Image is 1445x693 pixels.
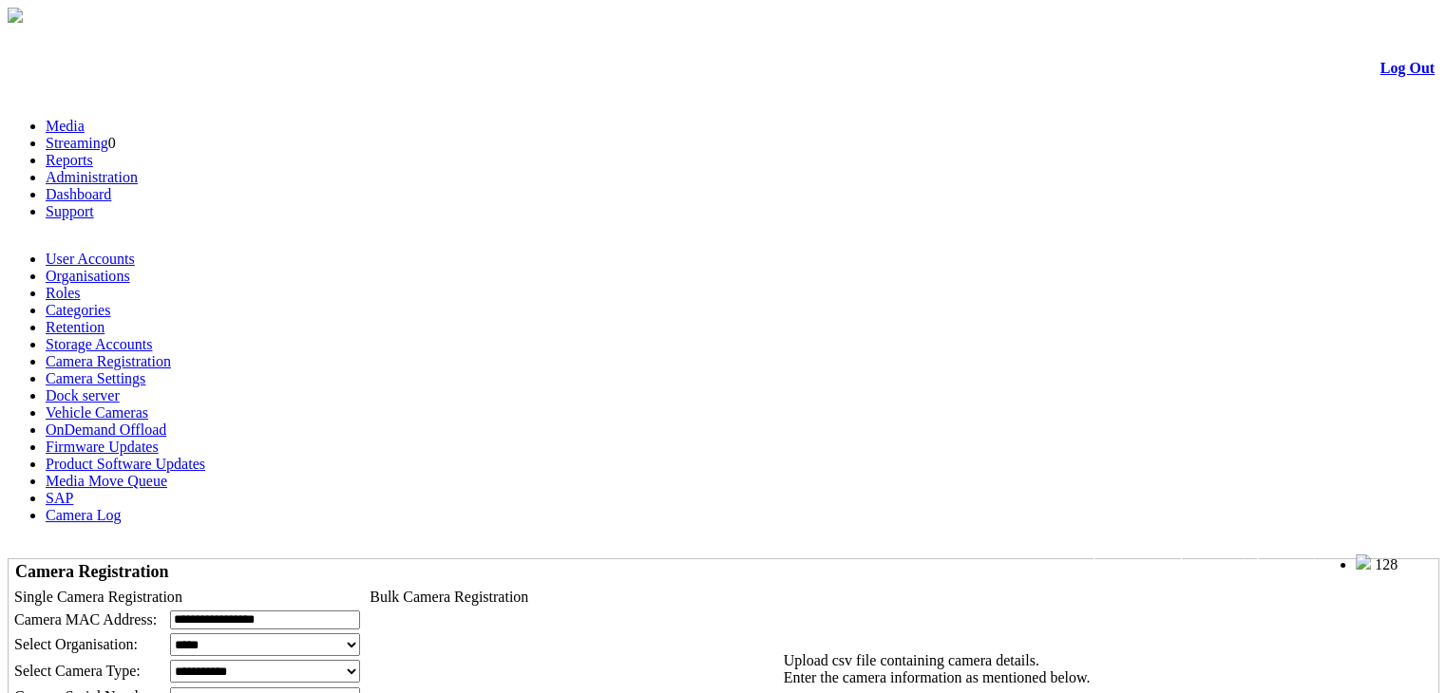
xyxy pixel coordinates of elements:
[46,456,205,472] a: Product Software Updates
[46,404,148,421] a: Vehicle Cameras
[108,135,116,151] span: 0
[46,439,159,455] a: Firmware Updates
[14,589,182,605] span: Single Camera Registration
[46,285,80,301] a: Roles
[370,589,528,605] span: Bulk Camera Registration
[46,152,93,168] a: Reports
[1076,555,1318,570] span: Welcome, System Administrator (Administrator)
[46,319,105,335] a: Retention
[46,118,85,134] a: Media
[46,251,135,267] a: User Accounts
[46,169,138,185] a: Administration
[15,562,168,581] span: Camera Registration
[14,636,138,652] span: Select Organisation:
[46,421,166,438] a: OnDemand Offload
[46,135,108,151] a: Streaming
[784,652,1429,686] p: Upload csv file containing camera details. Enter the camera information as mentioned below.
[46,490,73,506] a: SAP
[46,370,145,386] a: Camera Settings
[46,473,167,489] a: Media Move Queue
[46,353,171,369] a: Camera Registration
[1375,556,1397,572] span: 128
[46,507,122,523] a: Camera Log
[46,203,94,219] a: Support
[1380,60,1435,76] a: Log Out
[1356,554,1371,570] img: bell25.png
[14,663,141,679] span: Select Camera Type:
[46,387,120,403] a: Dock server
[8,8,23,23] img: arrow-3.png
[46,302,110,318] a: Categories
[46,186,111,202] a: Dashboard
[46,336,152,352] a: Storage Accounts
[14,611,157,627] span: Camera MAC Address:
[46,268,130,284] a: Organisations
